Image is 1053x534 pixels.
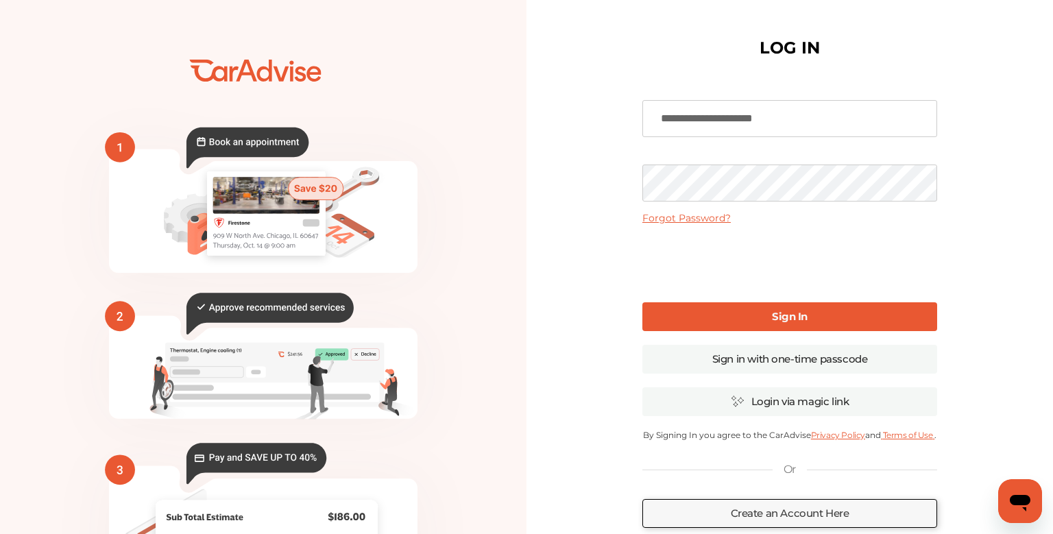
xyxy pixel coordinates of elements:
[772,310,808,323] b: Sign In
[642,302,937,331] a: Sign In
[642,499,937,528] a: Create an Account Here
[686,235,894,289] iframe: reCAPTCHA
[642,430,937,440] p: By Signing In you agree to the CarAdvise and .
[642,345,937,374] a: Sign in with one-time passcode
[642,212,731,224] a: Forgot Password?
[881,430,934,440] a: Terms of Use
[760,41,820,55] h1: LOG IN
[811,430,865,440] a: Privacy Policy
[784,462,796,477] p: Or
[642,387,937,416] a: Login via magic link
[998,479,1042,523] iframe: Button to launch messaging window
[731,395,745,408] img: magic_icon.32c66aac.svg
